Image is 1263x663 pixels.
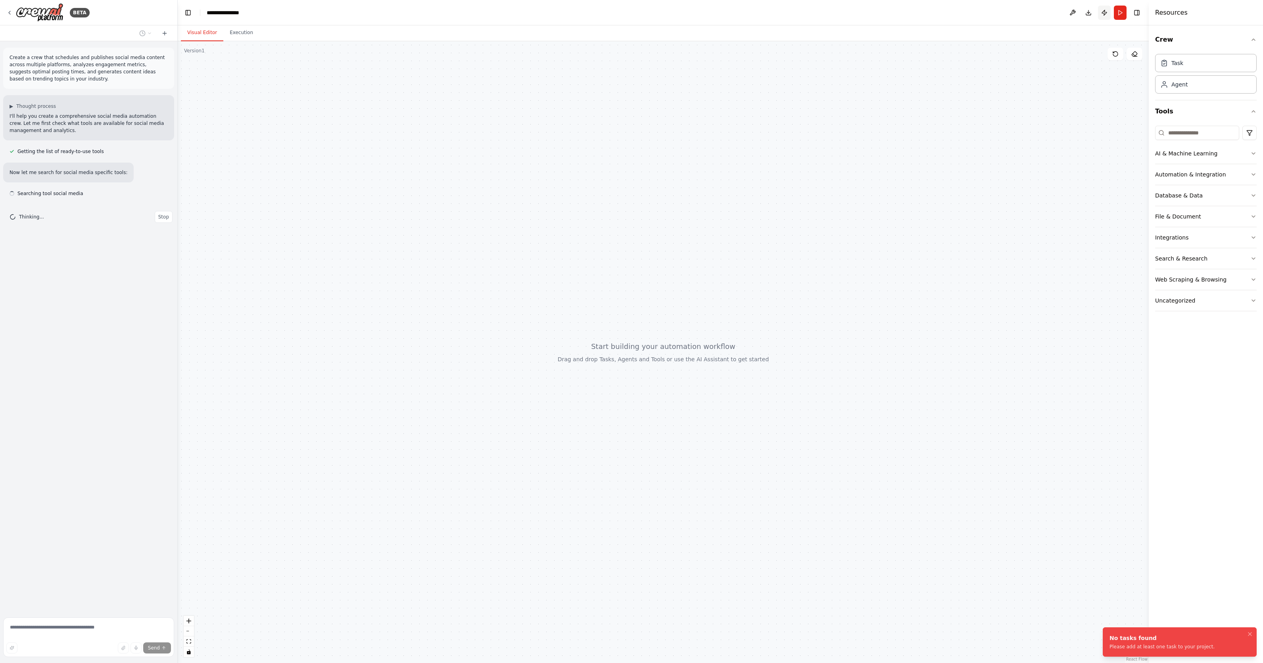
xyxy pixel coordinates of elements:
button: Uncategorized [1155,290,1257,311]
div: AI & Machine Learning [1155,149,1217,157]
button: Click to speak your automation idea [131,642,142,653]
div: Web Scraping & Browsing [1155,276,1227,284]
div: Crew [1155,51,1257,100]
button: toggle interactivity [184,647,194,657]
div: Version 1 [184,48,205,54]
div: Integrations [1155,234,1188,241]
button: Web Scraping & Browsing [1155,269,1257,290]
span: Thinking... [19,214,44,220]
div: Uncategorized [1155,297,1195,305]
button: ▶Thought process [10,103,56,109]
button: fit view [184,636,194,647]
button: Visual Editor [181,25,223,41]
div: No tasks found [1109,634,1215,642]
button: File & Document [1155,206,1257,227]
button: Crew [1155,29,1257,51]
div: Agent [1171,80,1188,88]
p: Create a crew that schedules and publishes social media content across multiple platforms, analyz... [10,54,168,82]
span: Searching tool social media [17,190,83,197]
div: File & Document [1155,213,1201,220]
button: Send [143,642,171,653]
span: Getting the list of ready-to-use tools [17,148,104,155]
div: React Flow controls [184,616,194,657]
button: Integrations [1155,227,1257,248]
button: Upload files [118,642,129,653]
p: I'll help you create a comprehensive social media automation crew. Let me first check what tools ... [10,113,168,134]
button: Switch to previous chat [136,29,155,38]
img: Logo [16,3,63,22]
div: BETA [70,8,90,17]
button: Automation & Integration [1155,164,1257,185]
button: Stop [155,211,173,223]
div: Task [1171,59,1183,67]
button: Search & Research [1155,248,1257,269]
button: Start a new chat [158,29,171,38]
button: Database & Data [1155,185,1257,206]
button: Hide right sidebar [1131,7,1142,18]
button: AI & Machine Learning [1155,143,1257,164]
span: Thought process [16,103,56,109]
h4: Resources [1155,8,1188,17]
span: Stop [158,214,169,220]
div: Automation & Integration [1155,171,1226,178]
div: Database & Data [1155,192,1203,199]
button: Execution [223,25,259,41]
button: Hide left sidebar [182,7,194,18]
div: Tools [1155,123,1257,318]
button: zoom out [184,626,194,636]
div: Search & Research [1155,255,1207,263]
span: Send [148,645,160,651]
button: zoom in [184,616,194,626]
div: Please add at least one task to your project. [1109,644,1215,650]
button: Improve this prompt [6,642,17,653]
nav: breadcrumb [207,9,248,17]
span: ▶ [10,103,13,109]
p: Now let me search for social media specific tools: [10,169,127,176]
button: Tools [1155,100,1257,123]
